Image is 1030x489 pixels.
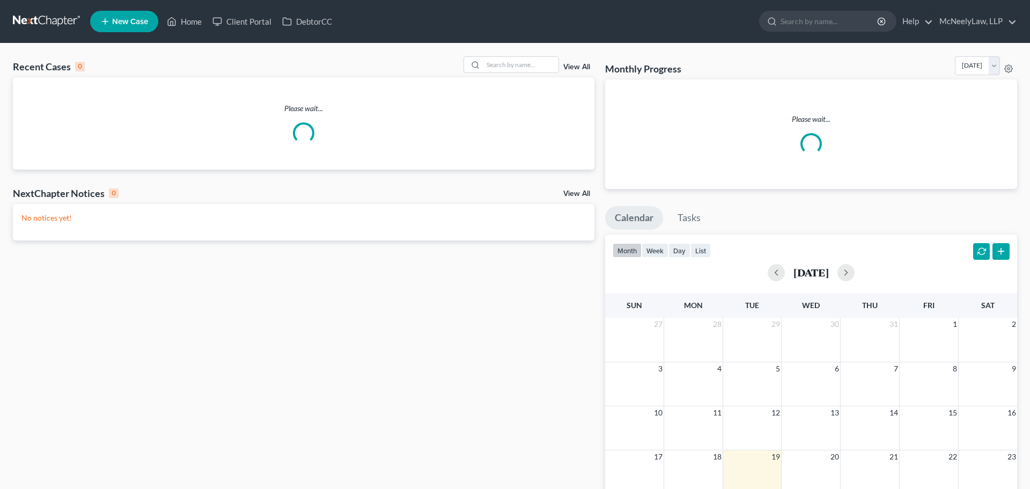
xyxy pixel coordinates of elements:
span: 8 [952,362,958,375]
button: week [642,243,668,258]
span: 21 [888,450,899,463]
div: 0 [75,62,85,71]
span: 18 [712,450,723,463]
button: month [613,243,642,258]
button: day [668,243,690,258]
span: 23 [1006,450,1017,463]
span: 2 [1011,318,1017,331]
span: 20 [829,450,840,463]
span: Thu [862,301,878,310]
span: 3 [657,362,664,375]
a: View All [563,190,590,198]
span: Tue [745,301,759,310]
span: 17 [653,450,664,463]
span: 1 [952,318,958,331]
span: 11 [712,406,723,419]
p: Please wait... [614,114,1009,125]
div: Recent Cases [13,60,85,73]
a: Home [161,12,207,31]
a: View All [563,63,590,71]
div: 0 [109,188,119,198]
span: 14 [888,406,899,419]
a: Calendar [605,206,663,230]
span: 29 [770,318,781,331]
span: Mon [684,301,703,310]
div: NextChapter Notices [13,187,119,200]
span: New Case [112,18,148,26]
span: 15 [947,406,958,419]
span: 7 [893,362,899,375]
span: 22 [947,450,958,463]
h3: Monthly Progress [605,62,681,75]
a: DebtorCC [277,12,337,31]
span: 30 [829,318,840,331]
span: 9 [1011,362,1017,375]
a: Client Portal [207,12,277,31]
input: Search by name... [781,11,879,31]
span: Fri [923,301,935,310]
span: 10 [653,406,664,419]
span: 4 [716,362,723,375]
span: 27 [653,318,664,331]
input: Search by name... [483,57,558,72]
span: 19 [770,450,781,463]
a: McNeelyLaw, LLP [934,12,1017,31]
a: Help [897,12,933,31]
p: No notices yet! [21,213,586,223]
h2: [DATE] [793,267,829,278]
span: Sat [981,301,995,310]
span: 13 [829,406,840,419]
span: Wed [802,301,820,310]
span: 12 [770,406,781,419]
span: Sun [627,301,642,310]
span: 6 [834,362,840,375]
a: Tasks [668,206,710,230]
span: 31 [888,318,899,331]
p: Please wait... [13,103,594,114]
span: 5 [775,362,781,375]
span: 16 [1006,406,1017,419]
button: list [690,243,711,258]
span: 28 [712,318,723,331]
